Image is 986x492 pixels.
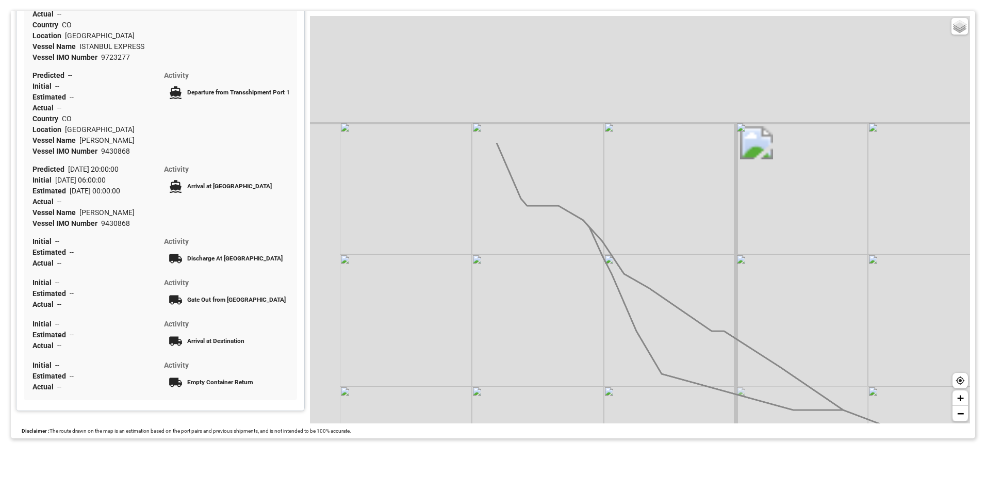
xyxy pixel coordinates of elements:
[957,407,964,420] span: −
[32,136,79,144] span: Vessel Name
[57,300,61,308] span: --
[70,248,74,256] span: --
[32,31,65,40] span: Location
[164,320,189,328] span: Activity
[62,114,72,123] span: CO
[65,125,135,134] span: [GEOGRAPHIC_DATA]
[57,259,61,267] span: --
[187,337,244,345] span: Arrival at Destination
[951,18,968,35] a: Layers
[101,147,130,155] span: 9430868
[50,428,351,434] span: The route drawn on the map is an estimation based on the port pairs and previous shipments, and i...
[187,296,286,303] span: Gate Out from [GEOGRAPHIC_DATA]
[70,372,74,380] span: --
[32,42,79,51] span: Vessel Name
[32,383,57,391] span: Actual
[957,391,964,404] span: +
[32,248,70,256] span: Estimated
[32,300,57,308] span: Actual
[32,198,57,206] span: Actual
[952,406,968,421] a: Zoom out
[32,259,57,267] span: Actual
[70,187,120,195] span: [DATE] 00:00:00
[32,147,101,155] span: Vessel IMO Number
[32,125,65,134] span: Location
[32,361,55,369] span: Initial
[101,219,130,227] span: 9430868
[32,341,57,350] span: Actual
[164,237,189,245] span: Activity
[32,237,55,245] span: Initial
[55,278,59,287] span: --
[68,165,119,173] span: [DATE] 20:00:00
[32,208,79,217] span: Vessel Name
[187,379,253,386] span: Empty Container Return
[55,320,59,328] span: --
[187,89,290,96] span: Departure from Transshipment Port 1
[32,114,62,123] span: Country
[32,10,57,18] span: Actual
[32,219,101,227] span: Vessel IMO Number
[32,176,55,184] span: Initial
[55,176,106,184] span: [DATE] 06:00:00
[57,10,61,18] span: --
[57,383,61,391] span: --
[57,341,61,350] span: --
[32,187,70,195] span: Estimated
[32,372,70,380] span: Estimated
[187,183,272,190] span: Arrival at [GEOGRAPHIC_DATA]
[952,390,968,406] a: Zoom in
[57,198,61,206] span: --
[79,208,135,217] span: [PERSON_NAME]
[164,71,189,79] span: Activity
[32,104,57,112] span: Actual
[164,361,189,369] span: Activity
[32,53,101,61] span: Vessel IMO Number
[70,331,74,339] span: --
[101,53,130,61] span: 9723277
[32,331,70,339] span: Estimated
[68,71,72,79] span: --
[164,165,189,173] span: Activity
[32,165,68,173] span: Predicted
[164,278,189,287] span: Activity
[65,31,135,40] span: [GEOGRAPHIC_DATA]
[32,71,68,79] span: Predicted
[79,136,135,144] span: [PERSON_NAME]
[55,237,59,245] span: --
[55,361,59,369] span: --
[32,289,70,298] span: Estimated
[55,82,59,90] span: --
[32,82,55,90] span: Initial
[79,42,144,51] span: ISTANBUL EXPRESS
[32,320,55,328] span: Initial
[62,21,72,29] span: CO
[70,289,74,298] span: --
[32,21,62,29] span: Country
[22,428,50,434] span: Disclaimer :
[57,104,61,112] span: --
[32,93,70,101] span: Estimated
[187,255,283,262] span: Discharge At [GEOGRAPHIC_DATA]
[32,278,55,287] span: Initial
[70,93,74,101] span: --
